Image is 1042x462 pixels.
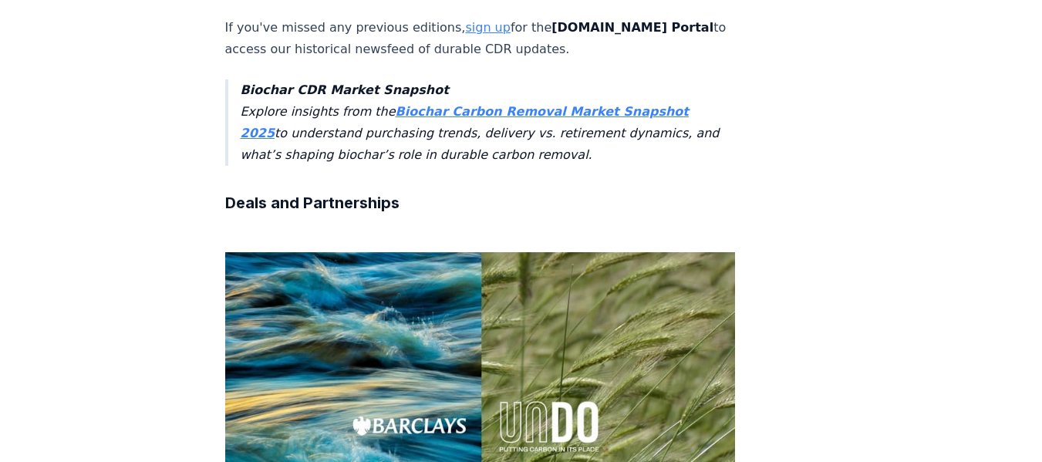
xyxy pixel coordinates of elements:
[465,20,510,35] a: sign up
[241,104,689,140] a: Biochar Carbon Removal Market Snapshot 2025
[241,83,720,162] em: Explore insights from the to understand purchasing trends, delivery vs. retirement dynamics, and ...
[241,83,449,97] strong: Biochar CDR Market Snapshot
[551,20,713,35] strong: [DOMAIN_NAME] Portal
[225,17,736,60] p: If you've missed any previous editions, for the to access our historical newsfeed of durable CDR ...
[225,194,400,212] strong: Deals and Partnerships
